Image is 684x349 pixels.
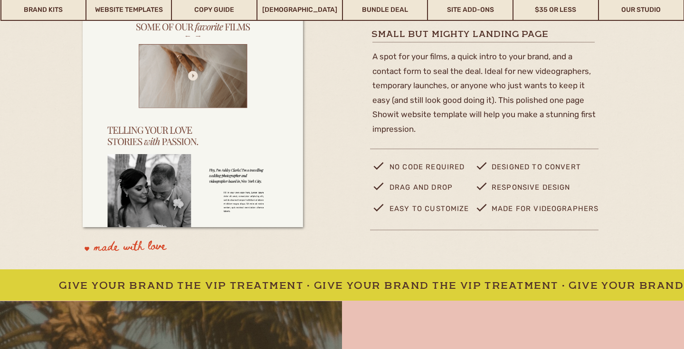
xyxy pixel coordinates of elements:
[389,202,473,222] p: easy to customize
[492,181,577,199] p: Responsive design
[389,181,463,199] p: drag and drop
[372,49,598,138] p: A spot for your films, a quick intro to your brand, and a contact form to seal the deal. Ideal fo...
[94,238,229,259] p: made with love
[492,202,619,222] p: made for videographers
[389,161,475,179] p: no code required
[371,28,598,40] h1: small but mighty landing page
[492,161,598,179] p: designed to convert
